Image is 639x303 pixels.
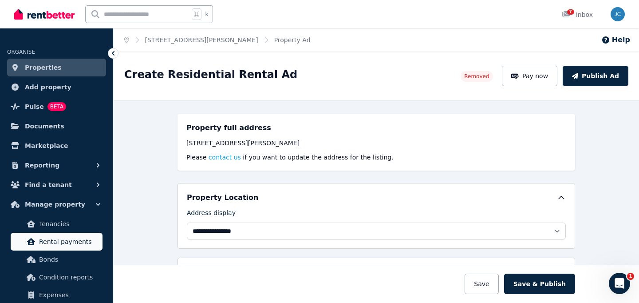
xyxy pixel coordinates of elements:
[145,36,258,44] a: [STREET_ADDRESS][PERSON_NAME]
[7,156,106,174] button: Reporting
[124,68,297,82] h1: Create Residential Rental Ad
[114,28,321,52] nav: Breadcrumb
[7,98,106,116] a: PulseBETA
[11,251,103,268] a: Bonds
[25,62,62,73] span: Properties
[274,36,311,44] a: Property Ad
[186,123,271,133] h5: Property full address
[7,117,106,135] a: Documents
[7,137,106,155] a: Marketplace
[25,82,71,92] span: Add property
[187,192,258,203] h5: Property Location
[11,215,103,233] a: Tenancies
[25,160,59,171] span: Reporting
[464,73,489,80] span: Removed
[25,179,72,190] span: Find a tenant
[39,254,99,265] span: Bonds
[563,66,628,86] button: Publish Ad
[502,66,558,86] button: Pay now
[25,121,64,132] span: Documents
[25,199,85,210] span: Manage property
[39,290,99,300] span: Expenses
[25,101,44,112] span: Pulse
[187,208,236,221] label: Address display
[14,8,75,21] img: RentBetter
[7,49,35,55] span: ORGANISE
[39,219,99,229] span: Tenancies
[205,11,208,18] span: k
[562,10,593,19] div: Inbox
[186,153,566,162] p: Please if you want to update the address for the listing.
[465,274,498,294] button: Save
[7,78,106,96] a: Add property
[567,9,574,15] span: 7
[39,272,99,283] span: Condition reports
[47,102,66,111] span: BETA
[601,35,630,45] button: Help
[611,7,625,21] img: Johanna Crichton
[609,273,630,294] iframe: Intercom live chat
[7,176,106,194] button: Find a tenant
[11,233,103,251] a: Rental payments
[39,236,99,247] span: Rental payments
[186,139,566,148] div: [STREET_ADDRESS][PERSON_NAME]
[7,195,106,213] button: Manage property
[25,140,68,151] span: Marketplace
[209,153,241,162] button: contact us
[627,273,634,280] span: 1
[504,274,575,294] button: Save & Publish
[11,268,103,286] a: Condition reports
[7,59,106,76] a: Properties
